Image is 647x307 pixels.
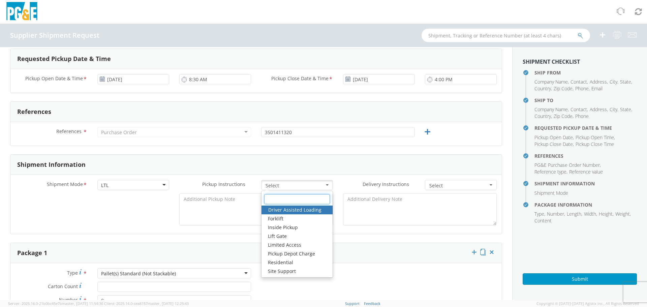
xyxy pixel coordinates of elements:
a: Limited Access [261,241,333,249]
span: PG&E Purchase Order Number [534,162,600,168]
span: Country [534,85,551,92]
span: Select [266,182,324,189]
span: Phone [575,85,589,92]
span: Copyright © [DATE]-[DATE] Agistix Inc., All Rights Reserved [536,301,639,306]
a: Site Support [261,267,333,276]
li: , [534,113,552,120]
span: Type [534,211,544,217]
button: Submit [523,273,637,285]
a: Feedback [364,301,380,306]
span: Reference type [534,168,566,175]
strong: Shipment Checklist [523,58,580,65]
li: , [610,106,618,113]
span: Type [67,270,78,276]
span: Email [591,85,603,92]
span: Server: 2025.16.0-21b0bc45e7b [8,301,103,306]
a: Driver Assisted Loading [261,206,333,214]
a: Pickup Depot Charge [261,249,333,258]
input: Shipment, Tracking or Reference Number (at least 4 chars) [422,29,590,42]
span: Reference value [569,168,603,175]
span: Pickup Close Date & Time [271,75,329,83]
li: , [554,113,574,120]
span: Delivery Instructions [363,181,409,187]
h4: Requested Pickup Date & Time [534,125,637,130]
li: , [534,162,601,168]
h4: Ship To [534,98,637,103]
li: , [567,211,582,217]
li: , [534,85,552,92]
span: Weight [615,211,630,217]
li: , [615,211,631,217]
span: Content [534,217,552,224]
button: Select [261,180,333,190]
span: Company Name [534,79,568,85]
li: , [571,79,588,85]
span: Zip Code [554,113,573,119]
span: Height [599,211,613,217]
span: Carton Count [48,283,78,289]
li: , [620,106,632,113]
span: City [610,79,617,85]
span: Address [590,79,607,85]
span: City [610,106,617,113]
h3: References [17,109,51,115]
span: Number [59,297,78,303]
span: Width [584,211,596,217]
li: , [590,106,608,113]
span: Pickup Close Time [576,141,614,147]
h4: Ship From [534,70,637,75]
span: Pickup Instructions [202,181,245,187]
li: , [620,79,632,85]
li: , [534,106,569,113]
a: Lift Gate [261,232,333,241]
span: Phone [575,113,589,119]
h3: Requested Pickup Date & Time [17,56,111,62]
span: Shipment Mode [534,190,568,196]
h4: Package Information [534,202,637,207]
li: , [610,79,618,85]
h4: References [534,153,637,158]
li: , [575,85,590,92]
span: Pickup Close Date [534,141,573,147]
span: Select [429,182,488,189]
li: , [534,79,569,85]
li: , [584,211,597,217]
li: , [590,79,608,85]
span: master, [DATE] 11:54:36 [62,301,103,306]
li: , [599,211,614,217]
span: Contact [571,79,587,85]
li: , [547,211,565,217]
span: Zip Code [554,85,573,92]
h4: Shipment Information [534,181,637,186]
button: Select [425,180,497,190]
span: Shipment Mode [47,181,83,189]
span: State [620,79,631,85]
a: Forklift [261,214,333,223]
a: Inside Pickup [261,223,333,232]
li: , [534,168,567,175]
h4: Supplier Shipment Request [10,32,99,39]
span: Pickup Open Date & Time [25,75,83,83]
li: , [576,134,615,141]
span: Address [590,106,607,113]
span: Pickup Open Date [534,134,573,141]
li: , [534,134,574,141]
li: , [554,85,574,92]
span: Contact [571,106,587,113]
li: , [534,211,545,217]
span: master, [DATE] 12:25:43 [148,301,189,306]
div: Purchase Order [101,129,137,136]
span: State [620,106,631,113]
h3: Package 1 [17,250,47,256]
span: Company Name [534,106,568,113]
span: Length [567,211,581,217]
span: Client: 2025.14.0-cea8157 [104,301,189,306]
li: , [534,141,574,148]
a: Residential [261,258,333,267]
div: Pallet(s) Standard (Not Stackable) [101,270,176,277]
span: References [56,128,82,134]
input: 10 Digit PG&E PO Number [261,127,415,137]
span: Pickup Open Time [576,134,614,141]
img: pge-logo-06675f144f4cfa6a6814.png [5,2,39,22]
h3: Shipment Information [17,161,86,168]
